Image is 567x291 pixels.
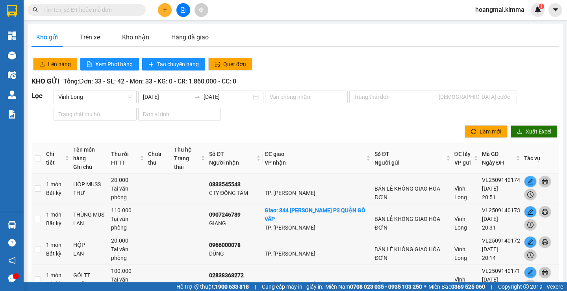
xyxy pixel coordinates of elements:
span: clock-circle [524,282,536,289]
span: [DATE] [482,276,498,283]
button: aim [195,3,208,17]
button: file-textXem Phơi hàng [80,58,139,70]
span: Vĩnh Long [454,246,467,261]
span: Cung cấp máy in - giấy in: [262,282,323,291]
img: icon-new-feature [534,6,541,13]
span: Vĩnh Long [454,216,467,231]
b: 0833545543 [209,181,241,187]
span: Người gửi [374,159,400,166]
span: | [255,282,256,291]
button: plusTạo chuyến hàng [142,58,205,70]
span: C SÂM TRẠM [209,281,241,287]
div: VL2509140174 [482,176,520,184]
span: clock-circle [524,191,536,198]
button: file-add [176,3,190,17]
span: 1 [540,4,543,9]
button: edit [524,267,537,278]
button: edit [524,236,537,248]
span: copyright [523,284,529,289]
img: warehouse-icon [8,221,16,229]
button: clock-circle [524,249,537,261]
div: 1 món [46,180,69,197]
span: TP. [PERSON_NAME] [265,224,315,231]
b: 0966000078 [209,242,241,248]
span: HTTT [111,159,126,166]
b: 02838368272 [209,272,244,278]
span: TP. [PERSON_NAME] [265,250,315,257]
span: edit [524,239,536,245]
strong: 1900 633 818 [215,284,249,290]
span: VP gửi [454,159,471,166]
span: THÙNG MUS [73,211,104,218]
span: TP. [PERSON_NAME] [265,190,315,196]
span: ĐC lấy [454,151,471,157]
button: scanQuét đơn [208,58,252,70]
span: plus [162,7,168,13]
img: warehouse-icon [8,51,16,59]
div: Chưa thu [148,150,170,167]
span: edit [524,269,536,276]
strong: 0369 525 060 [451,284,485,290]
span: file-add [180,7,186,13]
div: 1 món [46,210,69,228]
span: Số ĐT [374,151,389,157]
button: downloadXuất Excel [511,125,558,138]
span: aim [198,7,204,13]
span: caret-down [552,6,559,13]
span: printer [539,239,551,245]
span: GÓI TT [73,272,90,278]
b: 0907246789 [209,211,241,218]
span: Tại văn phòng [111,185,128,200]
span: 2 XÂP [73,281,88,287]
input: Ngày kết thúc [204,93,252,101]
div: Hàng đã giao [171,32,209,42]
span: swap-right [194,94,200,100]
img: dashboard-icon [8,32,16,40]
span: [DATE] [482,216,498,222]
span: Lên hàng [48,60,71,69]
span: HỘP MUSS [73,181,101,187]
sup: 1 [539,4,544,9]
button: clock-circle [524,219,537,231]
span: Người nhận [209,159,239,166]
span: 110.000 [111,207,132,213]
span: HỘP [73,242,85,248]
span: to [194,94,200,100]
span: Thu hộ [174,146,192,153]
span: edit [524,209,536,215]
span: Bất kỳ [46,250,61,257]
div: 1 món [46,271,69,288]
span: file-text [87,61,92,68]
button: printer [539,176,551,187]
span: DÂN [374,281,385,287]
span: Miền Nam [325,282,422,291]
button: edit [524,206,537,218]
span: printer [539,178,551,185]
span: BÁN LẺ KHÔNG GIAO HÓA ĐƠN [374,185,440,200]
span: LAN [73,220,84,226]
span: DŨNG [209,250,224,257]
span: 20:51 [482,194,496,200]
div: Tên món hàng Ghi chú [73,145,107,171]
span: question-circle [8,239,16,247]
div: VL2509140172 [482,236,520,245]
span: BÁN LẺ KHÔNG GIAO HÓA ĐƠN [374,246,440,261]
strong: 0708 023 035 - 0935 103 250 [350,284,422,290]
span: download [517,129,523,135]
span: printer [539,269,551,276]
span: Miền Bắc [428,282,485,291]
span: THƯ [73,190,85,196]
button: caret-down [548,3,562,17]
span: Bất kỳ [46,220,61,226]
div: VL2509140173 [482,206,520,215]
span: Hỗ trợ kỹ thuật: [176,282,249,291]
input: Tìm tên, số ĐT hoặc mã đơn [43,6,136,14]
span: Giao: 344 [PERSON_NAME] P3 QUẬN GÒ VẤP [265,207,365,222]
button: syncLàm mới [465,125,508,138]
img: warehouse-icon [8,71,16,79]
span: 20.000 [111,237,128,244]
span: Tạo chuyến hàng [157,60,199,69]
span: [DATE] [482,246,498,252]
button: clock-circle [524,189,537,200]
span: Tại văn phòng [111,246,128,261]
